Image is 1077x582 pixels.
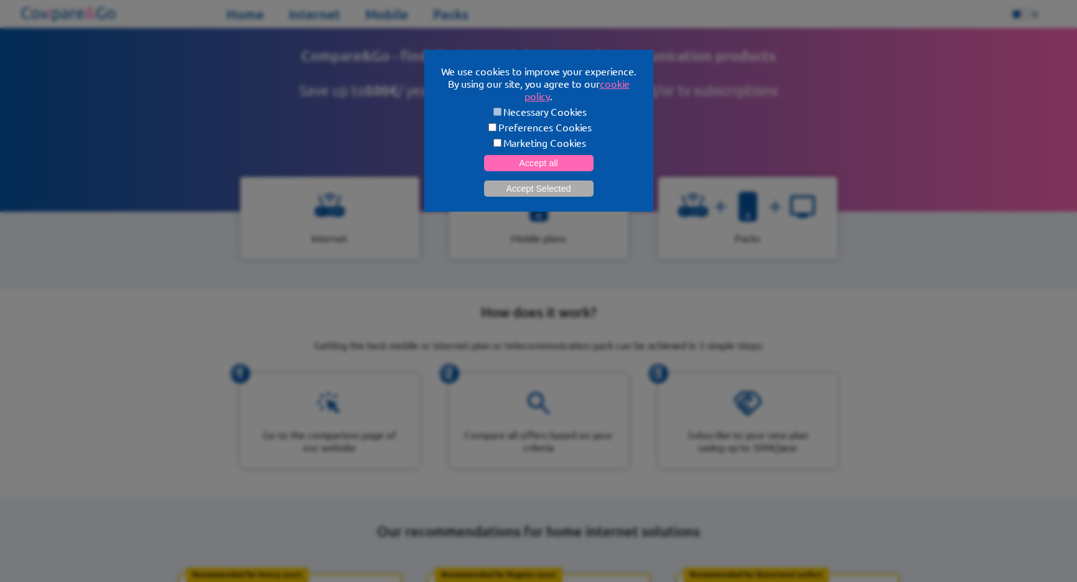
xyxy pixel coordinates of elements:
a: cookie policy [525,77,630,102]
label: Necessary Cookies [439,105,638,118]
button: Accept Selected [484,181,594,197]
p: We use cookies to improve your experience. By using our site, you agree to our . [439,65,638,102]
input: Necessary Cookies [493,108,501,116]
label: Marketing Cookies [439,136,638,149]
input: Preferences Cookies [488,123,497,131]
button: Accept all [484,155,594,171]
input: Marketing Cookies [493,139,501,147]
label: Preferences Cookies [439,121,638,133]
